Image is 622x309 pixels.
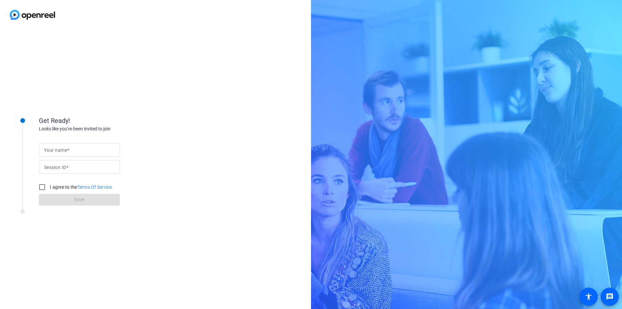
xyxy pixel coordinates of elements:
[39,116,168,125] div: Get Ready!
[44,148,67,153] mat-label: Your name
[49,184,112,190] label: I agree to the
[39,125,168,132] div: Looks like you've been invited to join
[585,293,593,301] mat-icon: accessibility
[44,165,66,170] mat-label: Session ID
[606,293,614,301] mat-icon: message
[77,184,112,190] a: Terms Of Service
